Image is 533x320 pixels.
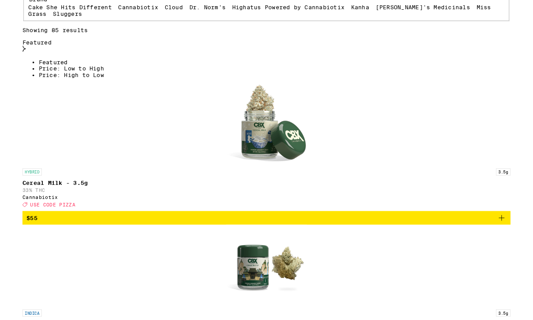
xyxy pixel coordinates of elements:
label: Cake She Hits Different [7,4,98,11]
span: USE CODE PIZZA [8,221,58,226]
label: [PERSON_NAME]'s Medicinals [386,4,489,11]
label: Dr. Norm's [182,4,222,11]
label: Cannabiotix [105,4,148,11]
span: Price: High to Low [18,78,89,85]
label: Cloud [155,4,175,11]
label: Highatus Powered by Cannabiotix [229,4,352,11]
label: Sluggers [33,11,65,18]
span: $55 [4,235,16,242]
span: Price: Low to High [18,71,89,78]
label: Miss Grass [7,4,512,18]
label: Kanha [359,4,379,11]
img: Cannabiotix - Cereal Milk - 3.5g [222,92,311,180]
span: Featured [18,64,49,71]
p: 3.5g [517,184,533,192]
